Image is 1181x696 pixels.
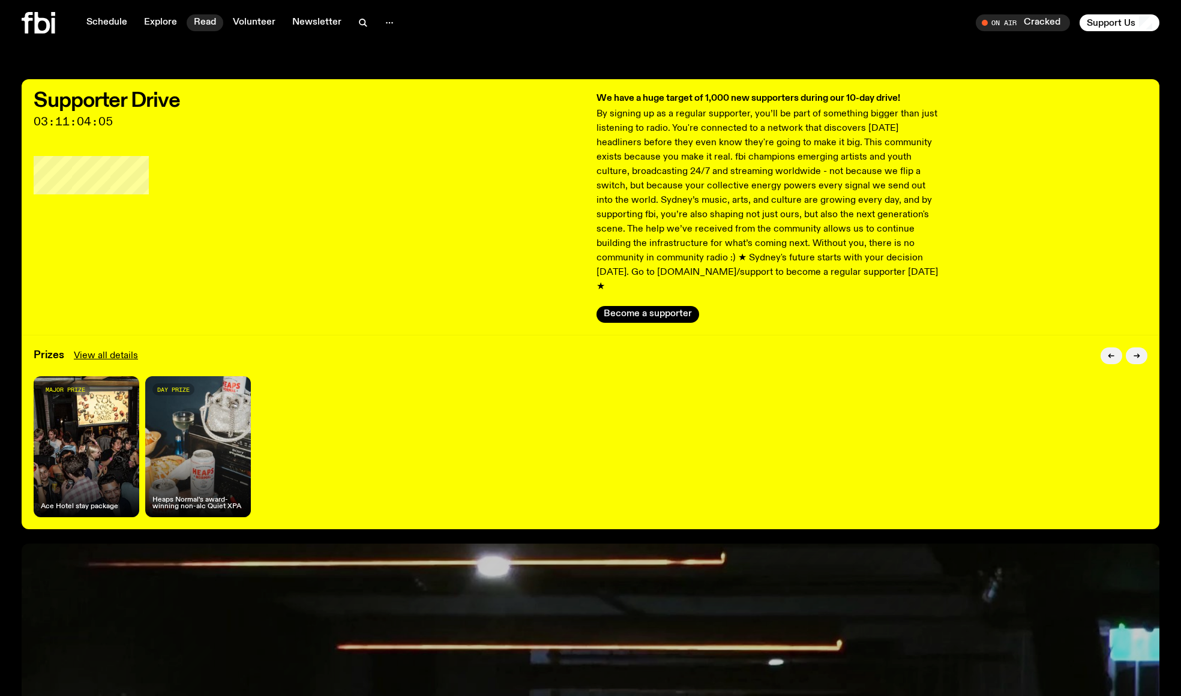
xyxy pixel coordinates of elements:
p: By signing up as a regular supporter, you’ll be part of something bigger than just listening to r... [597,107,942,294]
span: day prize [157,386,190,393]
a: Explore [137,14,184,31]
a: Newsletter [285,14,349,31]
span: major prize [46,386,85,393]
span: Support Us [1087,17,1135,28]
button: On AirCracked [976,14,1070,31]
button: Become a supporter [597,306,699,323]
a: View all details [74,349,138,363]
a: Schedule [79,14,134,31]
a: Volunteer [226,14,283,31]
h4: Ace Hotel stay package [41,503,118,510]
button: Support Us [1080,14,1159,31]
h4: Heaps Normal's award-winning non-alc Quiet XPA [152,497,244,510]
h3: Prizes [34,350,64,361]
a: Read [187,14,223,31]
h2: Supporter Drive [34,91,584,110]
h3: We have a huge target of 1,000 new supporters during our 10-day drive! [597,91,942,106]
span: 03:11:04:05 [34,116,584,127]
